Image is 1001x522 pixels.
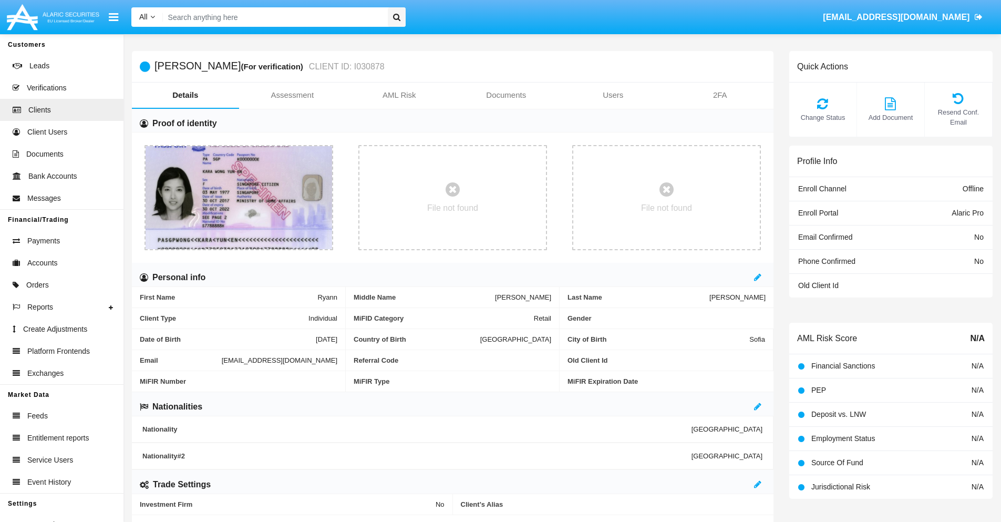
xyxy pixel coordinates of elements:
[27,433,89,444] span: Entitlement reports
[354,293,495,301] span: Middle Name
[667,83,774,108] a: 2FA
[140,500,436,508] span: Investment Firm
[972,410,984,418] span: N/A
[27,411,48,422] span: Feeds
[797,156,837,166] h6: Profile Info
[749,335,765,343] span: Sofia
[27,302,53,313] span: Reports
[495,293,551,301] span: [PERSON_NAME]
[140,377,337,385] span: MiFIR Number
[28,171,77,182] span: Bank Accounts
[862,112,919,122] span: Add Document
[27,236,60,247] span: Payments
[974,257,984,265] span: No
[153,479,211,490] h6: Trade Settings
[811,410,866,418] span: Deposit vs. LNW
[567,335,749,343] span: City of Birth
[29,60,49,71] span: Leads
[142,452,692,460] span: Nationality #2
[453,83,560,108] a: Documents
[163,7,384,27] input: Search
[797,62,848,71] h6: Quick Actions
[811,483,870,491] span: Jurisdictional Risk
[798,209,838,217] span: Enroll Portal
[963,185,984,193] span: Offline
[27,258,58,269] span: Accounts
[132,83,239,108] a: Details
[23,324,87,335] span: Create Adjustments
[26,280,49,291] span: Orders
[239,83,346,108] a: Assessment
[131,12,163,23] a: All
[692,425,762,433] span: [GEOGRAPHIC_DATA]
[972,362,984,370] span: N/A
[798,185,847,193] span: Enroll Channel
[140,356,222,364] span: Email
[142,425,692,433] span: Nationality
[140,335,316,343] span: Date of Birth
[152,118,217,129] h6: Proof of identity
[28,105,51,116] span: Clients
[811,434,875,443] span: Employment Status
[797,333,857,343] h6: AML Risk Score
[140,314,308,322] span: Client Type
[709,293,766,301] span: [PERSON_NAME]
[241,60,306,73] div: (For verification)
[560,83,667,108] a: Users
[974,233,984,241] span: No
[794,112,851,122] span: Change Status
[152,401,202,413] h6: Nationalities
[972,434,984,443] span: N/A
[154,60,385,73] h5: [PERSON_NAME]
[811,458,863,467] span: Source Of Fund
[26,149,64,160] span: Documents
[306,63,385,71] small: CLIENT ID: I030878
[27,83,66,94] span: Verifications
[534,314,551,322] span: Retail
[811,386,826,394] span: PEP
[972,483,984,491] span: N/A
[972,458,984,467] span: N/A
[567,377,766,385] span: MiFIR Expiration Date
[567,293,709,301] span: Last Name
[972,386,984,394] span: N/A
[346,83,453,108] a: AML Risk
[317,293,337,301] span: Ryann
[480,335,551,343] span: [GEOGRAPHIC_DATA]
[27,477,71,488] span: Event History
[567,356,765,364] span: Old Client Id
[354,335,480,343] span: Country of Birth
[152,272,205,283] h6: Personal info
[27,193,61,204] span: Messages
[354,314,534,322] span: MiFID Category
[461,500,766,508] span: Client’s Alias
[798,257,855,265] span: Phone Confirmed
[692,452,762,460] span: [GEOGRAPHIC_DATA]
[27,455,73,466] span: Service Users
[436,500,445,508] span: No
[222,356,337,364] span: [EMAIL_ADDRESS][DOMAIN_NAME]
[27,368,64,379] span: Exchanges
[308,314,337,322] span: Individual
[823,13,969,22] span: [EMAIL_ADDRESS][DOMAIN_NAME]
[27,127,67,138] span: Client Users
[970,332,985,345] span: N/A
[930,107,987,127] span: Resend Conf. Email
[798,233,852,241] span: Email Confirmed
[140,293,317,301] span: First Name
[811,362,875,370] span: Financial Sanctions
[567,314,766,322] span: Gender
[952,209,984,217] span: Alaric Pro
[798,281,839,290] span: Old Client Id
[139,13,148,21] span: All
[27,346,90,357] span: Platform Frontends
[5,2,101,33] img: Logo image
[316,335,337,343] span: [DATE]
[818,3,988,32] a: [EMAIL_ADDRESS][DOMAIN_NAME]
[354,377,551,385] span: MiFIR Type
[354,356,551,364] span: Referral Code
